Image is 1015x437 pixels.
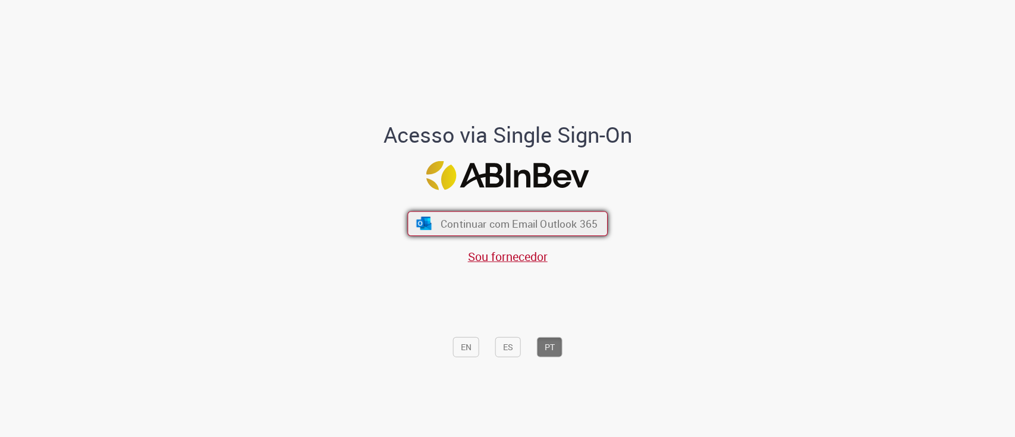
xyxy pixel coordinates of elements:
[342,123,673,147] h1: Acesso via Single Sign-On
[426,161,589,190] img: Logo ABInBev
[441,216,598,230] span: Continuar com Email Outlook 365
[537,337,563,357] button: PT
[415,217,432,230] img: ícone Azure/Microsoft 360
[453,337,479,357] button: EN
[407,211,608,236] button: ícone Azure/Microsoft 360 Continuar com Email Outlook 365
[468,249,548,265] a: Sou fornecedor
[495,337,521,357] button: ES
